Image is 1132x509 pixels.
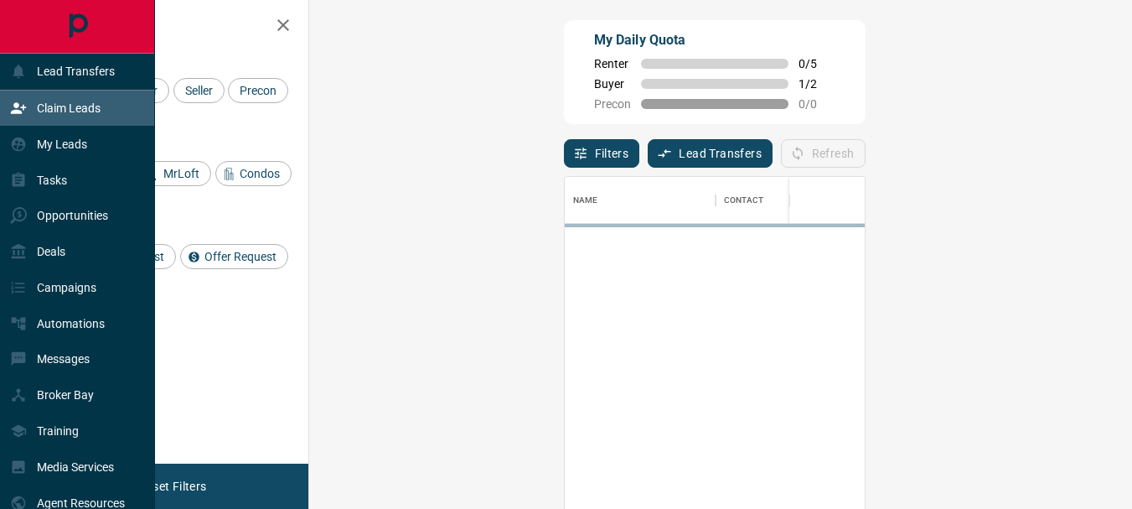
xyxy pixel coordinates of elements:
[215,161,292,186] div: Condos
[199,250,282,263] span: Offer Request
[127,472,217,501] button: Reset Filters
[724,177,764,224] div: Contact
[799,57,835,70] span: 0 / 5
[799,97,835,111] span: 0 / 0
[594,97,631,111] span: Precon
[594,77,631,91] span: Buyer
[228,78,288,103] div: Precon
[139,161,211,186] div: MrLoft
[594,57,631,70] span: Renter
[716,177,850,224] div: Contact
[573,177,598,224] div: Name
[173,78,225,103] div: Seller
[799,77,835,91] span: 1 / 2
[564,139,640,168] button: Filters
[54,17,292,37] h2: Filters
[594,30,835,50] p: My Daily Quota
[234,167,286,180] span: Condos
[234,84,282,97] span: Precon
[565,177,716,224] div: Name
[180,244,288,269] div: Offer Request
[648,139,773,168] button: Lead Transfers
[179,84,219,97] span: Seller
[158,167,205,180] span: MrLoft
